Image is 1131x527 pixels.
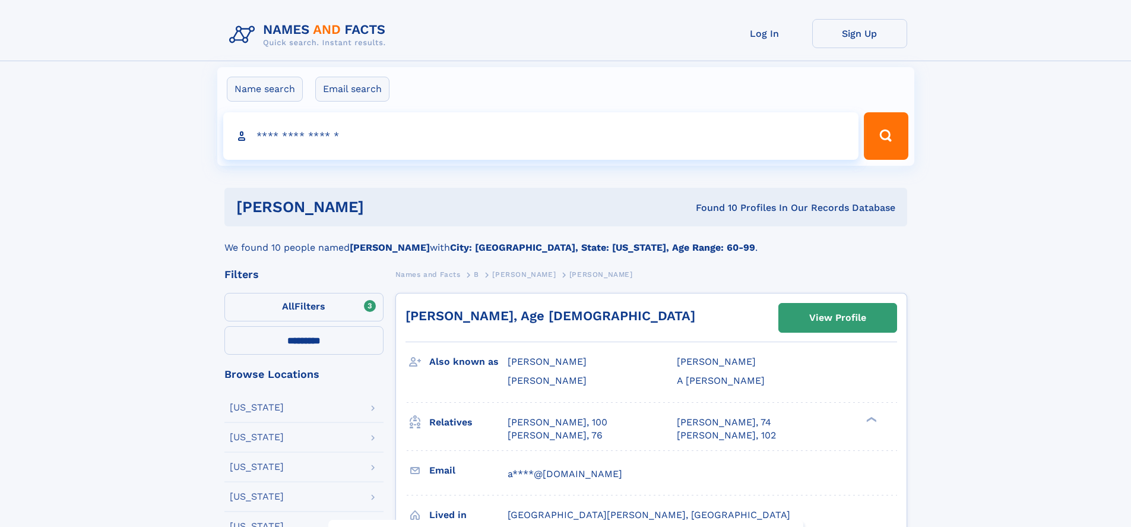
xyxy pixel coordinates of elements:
a: [PERSON_NAME], 102 [677,429,776,442]
h3: Lived in [429,505,508,525]
span: [GEOGRAPHIC_DATA][PERSON_NAME], [GEOGRAPHIC_DATA] [508,509,790,520]
div: [US_STATE] [230,403,284,412]
a: Sign Up [812,19,907,48]
div: Filters [224,269,384,280]
label: Filters [224,293,384,321]
span: All [282,301,294,312]
a: [PERSON_NAME], 100 [508,416,607,429]
a: [PERSON_NAME] [492,267,556,282]
div: We found 10 people named with . [224,226,907,255]
div: [US_STATE] [230,492,284,501]
span: B [474,270,479,279]
span: [PERSON_NAME] [508,375,587,386]
span: [PERSON_NAME] [569,270,633,279]
button: Search Button [864,112,908,160]
h3: Also known as [429,352,508,372]
img: Logo Names and Facts [224,19,395,51]
a: View Profile [779,304,896,332]
a: [PERSON_NAME], 74 [677,416,771,429]
a: B [474,267,479,282]
a: [PERSON_NAME], 76 [508,429,603,442]
h3: Relatives [429,412,508,433]
label: Email search [315,77,389,102]
span: A [PERSON_NAME] [677,375,765,386]
div: [US_STATE] [230,462,284,472]
a: [PERSON_NAME], Age [DEMOGRAPHIC_DATA] [405,308,695,323]
div: View Profile [809,304,866,332]
label: Name search [227,77,303,102]
a: Names and Facts [395,267,461,282]
div: [US_STATE] [230,433,284,442]
h3: Email [429,460,508,481]
div: Found 10 Profiles In Our Records Database [530,201,895,214]
b: City: [GEOGRAPHIC_DATA], State: [US_STATE], Age Range: 60-99 [450,242,755,253]
span: [PERSON_NAME] [677,356,756,367]
input: search input [223,112,859,160]
span: [PERSON_NAME] [508,356,587,367]
b: [PERSON_NAME] [350,242,430,253]
div: Browse Locations [224,369,384,380]
span: [PERSON_NAME] [492,270,556,279]
h1: [PERSON_NAME] [236,200,530,214]
a: Log In [717,19,812,48]
div: ❯ [863,415,877,423]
